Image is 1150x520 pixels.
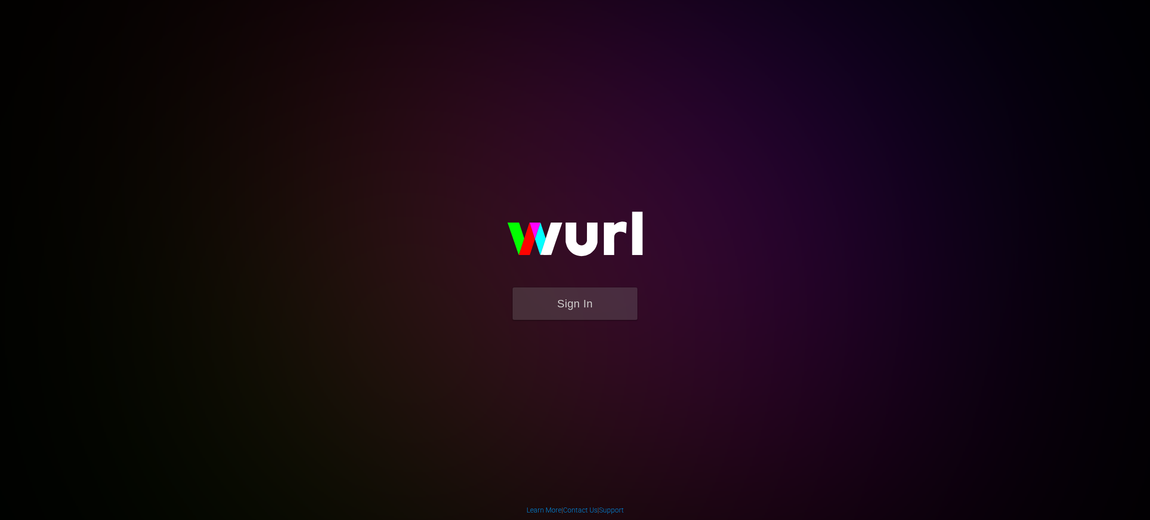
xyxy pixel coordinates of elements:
[475,190,675,287] img: wurl-logo-on-black-223613ac3d8ba8fe6dc639794a292ebdb59501304c7dfd60c99c58986ef67473.svg
[599,506,624,514] a: Support
[527,506,562,514] a: Learn More
[513,287,637,320] button: Sign In
[527,505,624,515] div: | |
[563,506,597,514] a: Contact Us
